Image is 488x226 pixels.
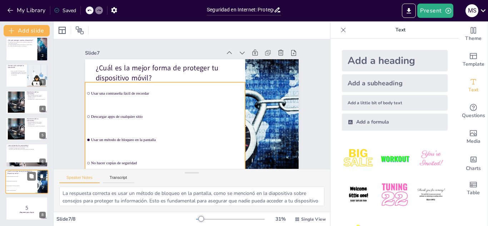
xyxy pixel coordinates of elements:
[7,41,35,44] p: La protección de dispositivos es crucial para salvaguardar información personal.
[39,52,46,59] div: 2
[5,170,48,194] div: 7
[39,212,46,218] div: 8
[301,216,326,222] span: Single View
[6,64,48,87] div: 3
[4,25,50,36] button: Add slide
[8,145,46,147] p: ¿Son suficientes las contraseñas?
[39,106,46,112] div: 4
[10,70,27,76] p: Usa un método de bloqueo en la pantalla.Realiza copias de seguridad regularmente.Instala un antiv...
[272,216,289,222] div: 31 %
[39,159,46,165] div: 6
[103,175,134,183] button: Transcript
[8,204,46,212] p: 5
[417,4,453,18] button: Present
[349,21,452,39] p: Text
[402,4,416,18] button: Export to PowerPoint
[6,117,48,141] div: 5
[27,125,46,127] p: Considera usar un gestor de contraseñas.
[465,4,478,17] div: M S
[342,142,375,175] img: 1.jpeg
[342,95,448,111] div: Add a little bit of body text
[59,186,324,206] textarea: La respuesta correcta es usar un método de bloqueo en la pantalla, como se mencionó en la diaposi...
[8,39,35,41] p: ¿Por qué proteger nuestros dispositivos?
[5,5,49,16] button: My Library
[459,47,488,73] div: Add ready made slides
[75,26,84,35] span: Position
[378,142,411,175] img: 2.jpeg
[342,50,448,71] div: Add a heading
[99,61,245,112] span: Usar una contraseña fácil de recordar
[39,79,46,85] div: 3
[207,5,274,15] input: Insert title
[6,190,37,191] span: No hacer copias de seguridad
[6,176,37,177] span: Usar una contraseña fácil de recordar
[107,35,245,97] p: ¿Cuál es la mejor forma de proteger tu dispositivo móvil?
[27,96,46,99] p: [MEDICAL_DATA] tus contraseñas periódicamente.
[462,112,485,120] span: Questions
[6,186,37,187] span: Usar un método de bloqueo en la pantalla
[414,142,448,175] img: 3.jpeg
[459,150,488,176] div: Add charts and graphs
[459,176,488,201] div: Add a table
[467,137,480,145] span: Media
[59,175,100,183] button: Speaker Notes
[54,7,76,14] div: Saved
[6,37,48,61] div: 2
[27,172,36,181] button: Duplicate Slide
[342,178,375,211] img: 4.jpeg
[8,147,46,149] p: Considera la verificación en dos pasos.
[6,90,48,114] div: 4
[6,197,48,220] div: 8
[7,45,35,47] p: Las redes wifi públicas pueden ser inseguras.
[6,144,48,167] div: 6
[105,19,237,68] div: Slide 7
[27,91,46,95] p: Importancia de las contraseñas
[459,99,488,124] div: Get real-time input from your audience
[342,74,448,92] div: Add a subheading
[6,181,37,182] span: Descargar apps de cualquier sitio
[466,165,481,172] span: Charts
[8,146,46,147] p: Las contraseñas no son suficientes por sí solas.
[27,122,46,125] p: [MEDICAL_DATA] tus contraseñas periódicamente.
[38,172,46,181] button: Delete Slide
[27,118,46,122] p: Importancia de las contraseñas
[77,127,224,178] span: No hacer copias de seguridad
[459,21,488,47] div: Change the overall theme
[56,25,68,36] div: Layout
[7,44,35,45] p: Las apps maliciosas pueden comprometer nuestros datos.
[39,132,46,139] div: 5
[465,35,482,42] span: Theme
[467,189,480,197] span: Table
[8,65,25,69] p: Consejos para proteger tu información
[414,178,448,211] img: 6.jpeg
[27,99,46,100] p: Considera usar un gestor de contraseñas.
[342,114,448,131] div: Add a formula
[463,60,484,68] span: Template
[20,211,34,213] strong: ¡Prepárate para el quiz!
[8,171,35,175] p: ¿Cuál es la mejor forma de proteger tu dispositivo móvil?
[459,124,488,150] div: Add images, graphics, shapes or video
[378,178,411,211] img: 5.jpeg
[40,185,46,192] div: 7
[8,149,46,150] p: Mantente informado sobre técnicas de robo de contraseñas.
[91,83,238,134] span: Descargar apps de cualquier sitio
[468,86,478,94] span: Text
[459,73,488,99] div: Add text boxes
[27,95,46,96] p: Usa contraseñas fuertes y únicas.
[56,216,196,222] div: Slide 7 / 8
[84,105,231,156] span: Usar un método de bloqueo en la pantalla
[465,4,478,18] button: M S
[27,121,46,123] p: Usa contraseñas fuertes y únicas.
